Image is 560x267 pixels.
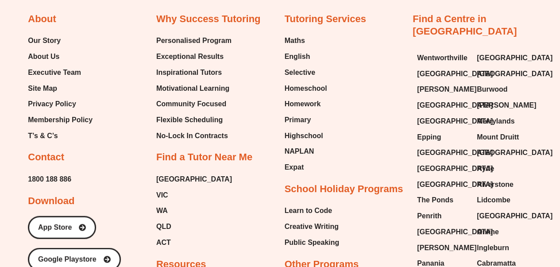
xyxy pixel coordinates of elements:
a: QLD [156,220,232,233]
h2: School Holiday Programs [285,183,403,196]
span: Epping [417,131,441,144]
span: VIC [156,189,168,202]
span: [GEOGRAPHIC_DATA] [477,67,552,81]
a: Community Focused [156,97,232,111]
span: Lidcombe [477,193,510,207]
span: Google Playstore [38,256,97,263]
a: App Store [28,216,96,239]
a: VIC [156,189,232,202]
span: Penrith [417,209,441,223]
a: Online [477,225,528,239]
a: Find a Centre in [GEOGRAPHIC_DATA] [413,13,517,37]
a: [GEOGRAPHIC_DATA] [477,51,528,65]
a: Learn to Code [285,204,340,217]
span: Learn to Code [285,204,332,217]
a: Flexible Scheduling [156,113,232,127]
span: T’s & C’s [28,129,58,143]
a: T’s & C’s [28,129,93,143]
a: 1800 188 886 [28,173,71,186]
span: Exceptional Results [156,50,224,63]
a: About Us [28,50,93,63]
a: [PERSON_NAME] [417,241,468,255]
a: Riverstone [477,178,528,191]
a: Exceptional Results [156,50,232,63]
a: Personalised Program [156,34,232,47]
h2: Contact [28,151,64,164]
span: Our Story [28,34,61,47]
iframe: To enrich screen reader interactions, please activate Accessibility in Grammarly extension settings [516,224,560,267]
span: Ryde [477,162,494,175]
span: Homework [285,97,321,111]
a: Wentworthville [417,51,468,65]
span: Inspirational Tutors [156,66,222,79]
a: [PERSON_NAME] [477,99,528,112]
span: Ingleburn [477,241,509,255]
span: Burwood [477,83,507,96]
span: [GEOGRAPHIC_DATA] [417,99,493,112]
span: Wentworthville [417,51,467,65]
span: [GEOGRAPHIC_DATA] [477,209,552,223]
a: Motivational Learning [156,82,232,95]
a: [PERSON_NAME] [417,83,468,96]
span: Online [477,225,499,239]
a: Expat [285,161,327,174]
span: [GEOGRAPHIC_DATA] [417,225,493,239]
h2: Why Success Tutoring [156,13,261,26]
a: [GEOGRAPHIC_DATA] [417,67,468,81]
span: Mount Druitt [477,131,519,144]
a: Maths [285,34,327,47]
span: About Us [28,50,59,63]
a: Executive Team [28,66,93,79]
h2: Tutoring Services [285,13,366,26]
a: Epping [417,131,468,144]
span: Executive Team [28,66,81,79]
span: App Store [38,224,72,231]
a: Highschool [285,129,327,143]
a: Ryde [477,162,528,175]
span: [PERSON_NAME] [417,241,476,255]
span: English [285,50,310,63]
span: Creative Writing [285,220,339,233]
h2: Download [28,195,74,208]
span: Highschool [285,129,323,143]
a: The Ponds [417,193,468,207]
a: Public Speaking [285,236,340,249]
a: [GEOGRAPHIC_DATA] [417,178,468,191]
a: ACT [156,236,232,249]
a: [GEOGRAPHIC_DATA] [477,209,528,223]
a: [GEOGRAPHIC_DATA] [417,146,468,159]
span: No-Lock In Contracts [156,129,228,143]
span: Maths [285,34,305,47]
a: Ingleburn [477,241,528,255]
a: Penrith [417,209,468,223]
a: [GEOGRAPHIC_DATA] [156,173,232,186]
a: Membership Policy [28,113,93,127]
span: QLD [156,220,171,233]
a: Homeschool [285,82,327,95]
a: WA [156,204,232,217]
span: [PERSON_NAME] [477,99,536,112]
a: Site Map [28,82,93,95]
span: NAPLAN [285,145,314,158]
span: Flexible Scheduling [156,113,223,127]
span: [GEOGRAPHIC_DATA] [477,146,552,159]
a: [GEOGRAPHIC_DATA] [417,225,468,239]
a: English [285,50,327,63]
span: [GEOGRAPHIC_DATA] [417,146,493,159]
h2: About [28,13,56,26]
a: Inspirational Tutors [156,66,232,79]
span: Merrylands [477,115,514,128]
h2: Find a Tutor Near Me [156,151,252,164]
a: Burwood [477,83,528,96]
span: Selective [285,66,315,79]
a: Primary [285,113,327,127]
a: Our Story [28,34,93,47]
a: Creative Writing [285,220,340,233]
span: Site Map [28,82,57,95]
a: [GEOGRAPHIC_DATA] [477,67,528,81]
